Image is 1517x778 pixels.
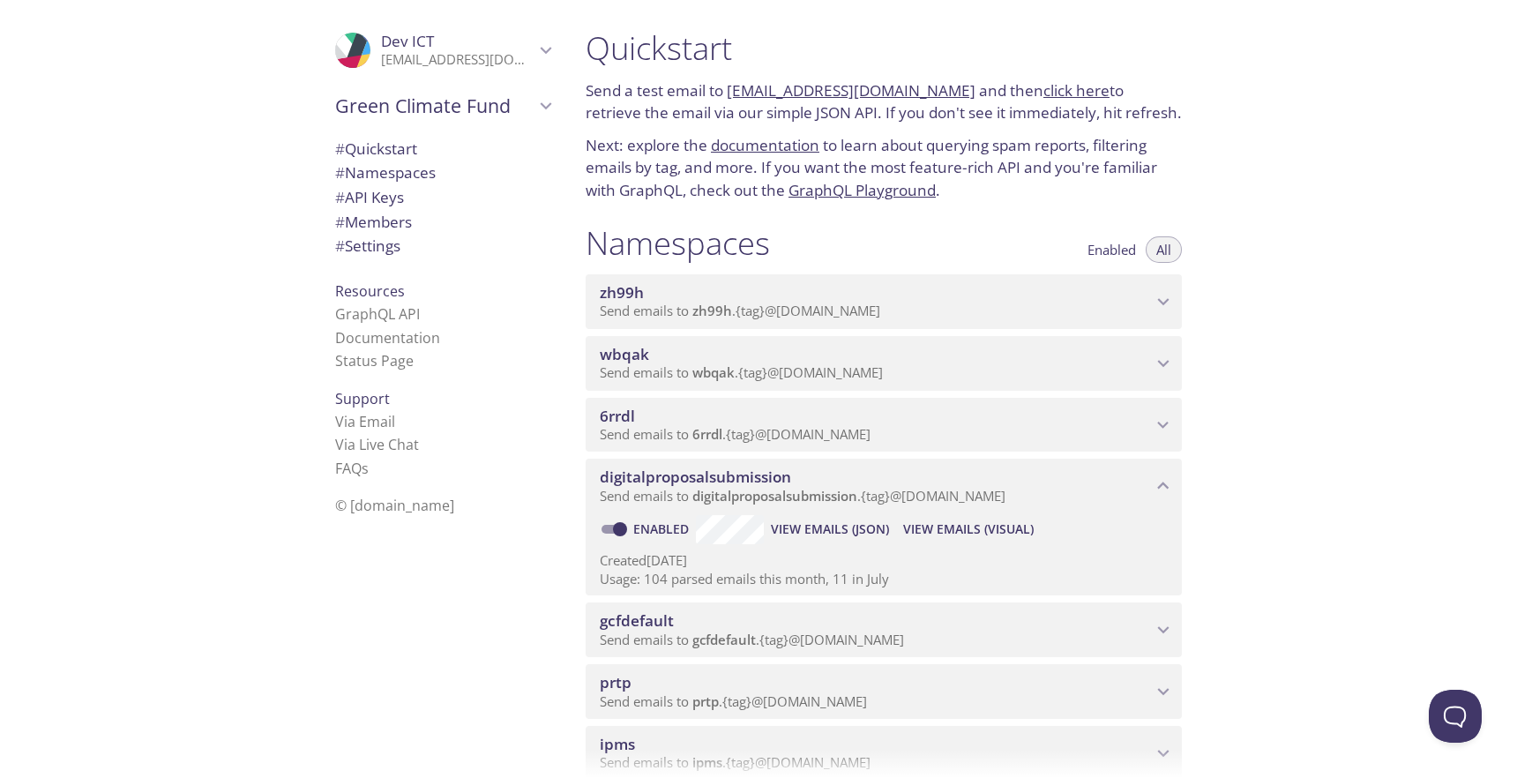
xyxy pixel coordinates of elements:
[600,344,649,364] span: wbqak
[692,692,719,710] span: prtp
[600,672,631,692] span: prtp
[586,664,1182,719] div: prtp namespace
[586,398,1182,453] div: 6rrdl namespace
[335,162,345,183] span: #
[600,692,867,710] span: Send emails to . {tag} @[DOMAIN_NAME]
[600,487,1005,505] span: Send emails to . {tag} @[DOMAIN_NAME]
[335,138,345,159] span: #
[692,363,735,381] span: wbqak
[692,425,722,443] span: 6rrdl
[335,459,369,478] a: FAQ
[586,459,1182,513] div: digitalproposalsubmission namespace
[321,21,564,79] div: Dev ICT
[586,602,1182,657] div: gcfdefault namespace
[600,406,635,426] span: 6rrdl
[600,551,1168,570] p: Created [DATE]
[335,328,440,348] a: Documentation
[586,274,1182,329] div: zh99h namespace
[321,210,564,235] div: Members
[335,496,454,515] span: © [DOMAIN_NAME]
[381,31,434,51] span: Dev ICT
[1429,690,1482,743] iframe: Help Scout Beacon - Open
[586,223,770,263] h1: Namespaces
[692,487,857,505] span: digitalproposalsubmission
[600,734,635,754] span: ipms
[335,281,405,301] span: Resources
[600,282,644,303] span: zh99h
[335,435,419,454] a: Via Live Chat
[1146,236,1182,263] button: All
[335,187,404,207] span: API Keys
[321,234,564,258] div: Team Settings
[903,519,1034,540] span: View Emails (Visual)
[335,162,436,183] span: Namespaces
[335,212,412,232] span: Members
[764,515,896,543] button: View Emails (JSON)
[335,236,345,256] span: #
[335,212,345,232] span: #
[321,185,564,210] div: API Keys
[692,631,756,648] span: gcfdefault
[321,161,564,185] div: Namespaces
[600,570,1168,588] p: Usage: 104 parsed emails this month, 11 in July
[600,610,674,631] span: gcfdefault
[600,467,791,487] span: digitalproposalsubmission
[321,137,564,161] div: Quickstart
[1077,236,1147,263] button: Enabled
[335,94,534,118] span: Green Climate Fund
[335,389,390,408] span: Support
[727,80,975,101] a: [EMAIL_ADDRESS][DOMAIN_NAME]
[600,302,880,319] span: Send emails to . {tag} @[DOMAIN_NAME]
[586,28,1182,68] h1: Quickstart
[896,515,1041,543] button: View Emails (Visual)
[586,134,1182,202] p: Next: explore the to learn about querying spam reports, filtering emails by tag, and more. If you...
[335,412,395,431] a: Via Email
[600,363,883,381] span: Send emails to . {tag} @[DOMAIN_NAME]
[600,425,871,443] span: Send emails to . {tag} @[DOMAIN_NAME]
[381,51,534,69] p: [EMAIL_ADDRESS][DOMAIN_NAME]
[321,83,564,129] div: Green Climate Fund
[788,180,936,200] a: GraphQL Playground
[586,336,1182,391] div: wbqak namespace
[692,302,732,319] span: zh99h
[631,520,696,537] a: Enabled
[771,519,889,540] span: View Emails (JSON)
[335,236,400,256] span: Settings
[600,631,904,648] span: Send emails to . {tag} @[DOMAIN_NAME]
[1043,80,1110,101] a: click here
[711,135,819,155] a: documentation
[335,351,414,370] a: Status Page
[335,187,345,207] span: #
[335,304,420,324] a: GraphQL API
[362,459,369,478] span: s
[586,79,1182,124] p: Send a test email to and then to retrieve the email via our simple JSON API. If you don't see it ...
[335,138,417,159] span: Quickstart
